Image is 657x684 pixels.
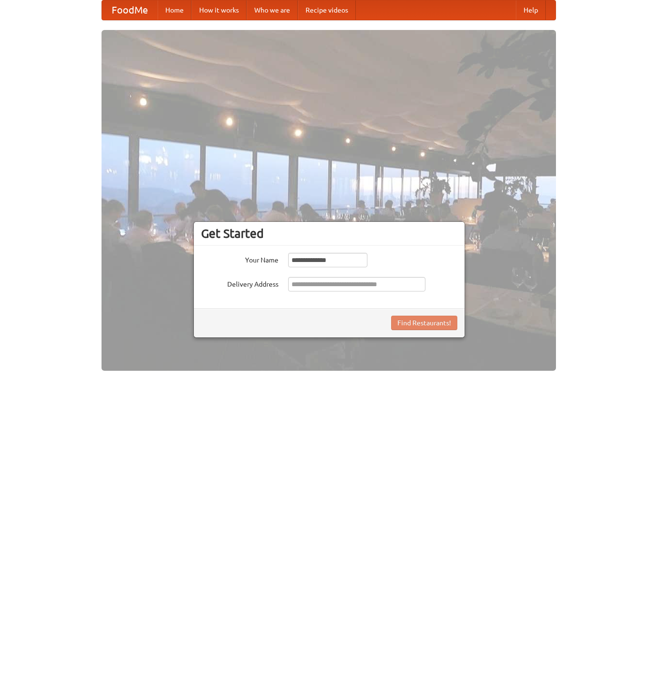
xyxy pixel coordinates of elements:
[201,277,278,289] label: Delivery Address
[247,0,298,20] a: Who we are
[191,0,247,20] a: How it works
[298,0,356,20] a: Recipe videos
[391,316,457,330] button: Find Restaurants!
[102,0,158,20] a: FoodMe
[201,226,457,241] h3: Get Started
[158,0,191,20] a: Home
[516,0,546,20] a: Help
[201,253,278,265] label: Your Name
